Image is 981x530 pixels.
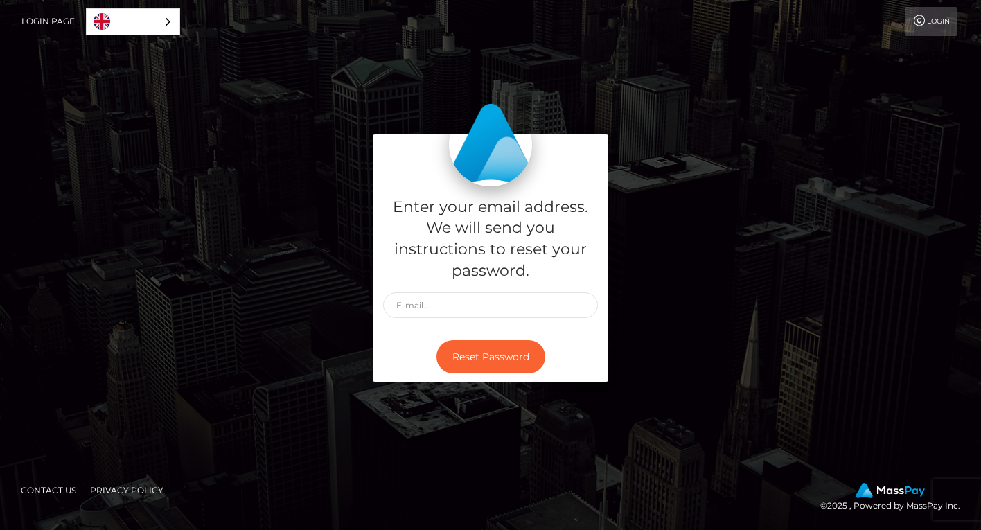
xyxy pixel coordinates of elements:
[436,340,545,374] button: Reset Password
[449,103,532,186] img: MassPay Login
[15,479,82,501] a: Contact Us
[383,197,598,282] h5: Enter your email address. We will send you instructions to reset your password.
[86,8,180,35] aside: Language selected: English
[856,483,925,498] img: MassPay
[905,7,957,36] a: Login
[86,8,180,35] div: Language
[85,479,169,501] a: Privacy Policy
[21,7,75,36] a: Login Page
[820,483,971,513] div: © 2025 , Powered by MassPay Inc.
[87,9,179,35] a: English
[383,292,598,318] input: E-mail...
